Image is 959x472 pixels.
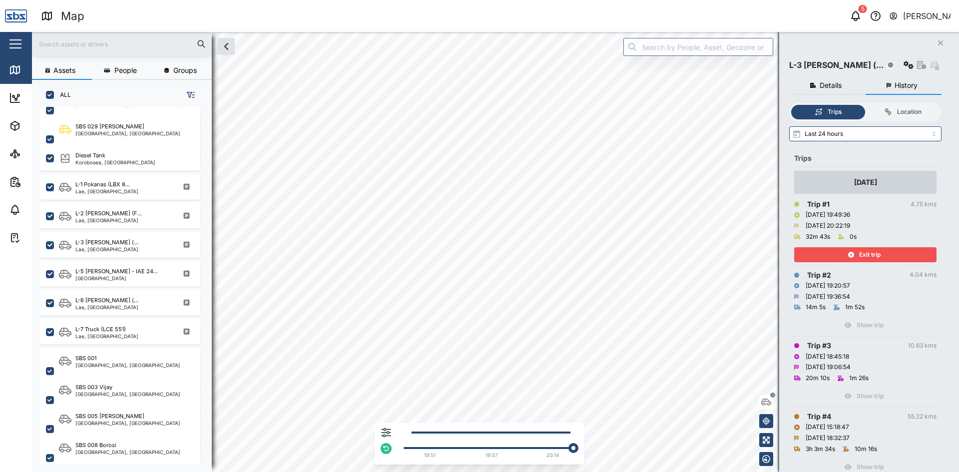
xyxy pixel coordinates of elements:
div: L-3 [PERSON_NAME] (... [789,59,884,71]
div: [GEOGRAPHIC_DATA], [GEOGRAPHIC_DATA] [75,131,180,136]
div: 10.63 kms [908,341,937,351]
div: 20m 10s [806,374,830,383]
span: Assets [53,67,75,74]
div: Diesel Tank [75,151,105,160]
div: [GEOGRAPHIC_DATA], [GEOGRAPHIC_DATA] [75,102,180,107]
div: L-2 [PERSON_NAME] (F... [75,209,142,218]
div: SBS 005 [PERSON_NAME] [75,412,144,421]
div: 55.22 kms [908,412,937,422]
div: SBS 003 Vijay [75,383,112,392]
div: 32m 43s [806,232,830,242]
img: Main Logo [5,5,27,27]
span: People [114,67,137,74]
div: Trips [794,153,937,164]
label: ALL [54,91,71,99]
button: [PERSON_NAME] [889,9,951,23]
div: 1m 52s [845,303,865,312]
div: Lae, [GEOGRAPHIC_DATA] [75,247,138,252]
div: [DATE] 19:36:54 [806,292,850,302]
div: [GEOGRAPHIC_DATA] [75,276,158,281]
div: 20:14 [546,452,559,460]
div: 3h 3m 34s [806,445,835,454]
div: Tasks [26,232,53,243]
span: Details [820,82,842,89]
div: grid [40,107,211,464]
input: Select range [789,126,942,141]
div: [DATE] [854,177,877,188]
span: Groups [173,67,197,74]
div: [GEOGRAPHIC_DATA], [GEOGRAPHIC_DATA] [75,450,180,455]
div: [DATE] 20:22:19 [806,221,850,231]
div: Trip # 4 [807,411,831,422]
div: Trip # 2 [807,270,831,281]
div: Lae, [GEOGRAPHIC_DATA] [75,334,138,339]
div: L-6 [PERSON_NAME] (... [75,296,138,305]
div: Sites [26,148,50,159]
div: [GEOGRAPHIC_DATA], [GEOGRAPHIC_DATA] [75,421,180,426]
div: Trip # 3 [807,340,831,351]
div: L-3 [PERSON_NAME] (... [75,238,138,247]
div: Map [26,64,48,75]
div: [DATE] 18:45:18 [806,352,849,362]
div: Trip # 1 [807,199,830,210]
div: Lae, [GEOGRAPHIC_DATA] [75,305,138,310]
div: 19:57 [485,452,498,460]
div: 4.75 kms [911,200,937,209]
div: Alarms [26,204,57,215]
div: Map [61,7,84,25]
div: Dashboard [26,92,71,103]
div: SBS 008 Borosi [75,441,116,450]
div: [DATE] 19:06:54 [806,363,851,372]
div: [DATE] 19:20:57 [806,281,850,291]
canvas: Map [32,32,959,472]
div: [DATE] 15:18:47 [806,423,849,432]
span: History [895,82,918,89]
div: SBS 001 [75,354,96,363]
div: [GEOGRAPHIC_DATA], [GEOGRAPHIC_DATA] [75,363,180,368]
div: 10m 16s [855,445,877,454]
div: 14m 5s [806,303,826,312]
div: Location [897,107,922,117]
div: Lae, [GEOGRAPHIC_DATA] [75,189,138,194]
div: Lae, [GEOGRAPHIC_DATA] [75,218,142,223]
div: L-1 Pokanas (LBX 8... [75,180,130,189]
span: Exit trip [859,248,881,262]
div: 5 [859,5,867,13]
div: 19:51 [424,452,436,460]
div: [PERSON_NAME] [903,10,951,22]
div: L-5 [PERSON_NAME] - IAE 24... [75,267,158,276]
div: 1m 26s [849,374,869,383]
button: Exit trip [794,247,937,262]
div: Assets [26,120,57,131]
div: Korobosea, [GEOGRAPHIC_DATA] [75,160,155,165]
div: [DATE] 19:49:36 [806,210,850,220]
div: 0s [850,232,857,242]
input: Search assets or drivers [38,36,206,51]
div: [DATE] 18:32:37 [806,434,850,443]
div: [GEOGRAPHIC_DATA], [GEOGRAPHIC_DATA] [75,392,180,397]
div: SBS 029 [PERSON_NAME] [75,122,144,131]
div: Reports [26,176,60,187]
div: Trips [828,107,842,117]
input: Search by People, Asset, Geozone or Place [623,38,773,56]
div: 4.04 kms [910,270,937,280]
div: L-7 Truck (LCE 551) [75,325,126,334]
